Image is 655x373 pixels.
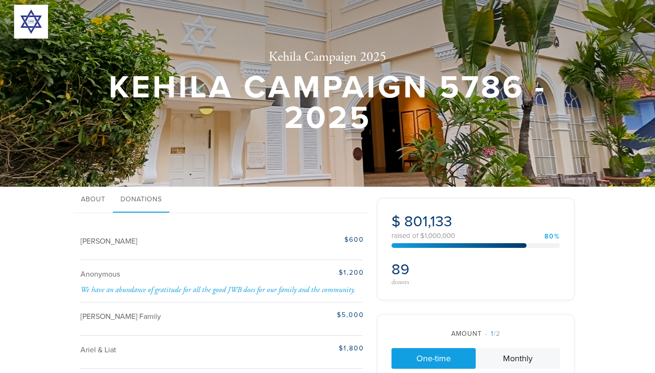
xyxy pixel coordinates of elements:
a: Monthly [476,348,560,369]
div: raised of $1,000,000 [391,232,560,239]
div: $600 [265,235,364,245]
span: /2 [485,330,500,338]
span: 1 [491,330,494,338]
h1: Kehila Campaign 5786 - 2025 [106,72,549,133]
div: $5,000 [265,310,364,320]
h2: 89 [391,261,473,278]
div: 80% [544,233,560,240]
span: 801,133 [404,213,452,230]
span: Ariel & Liat [80,345,116,355]
a: About [73,187,113,213]
h2: Kehila Campaign 2025 [106,49,549,65]
div: donors [391,279,473,286]
div: $1,200 [265,268,364,278]
a: One-time [391,348,476,369]
span: [PERSON_NAME] Family [80,312,161,321]
div: $1,800 [265,343,364,353]
a: Donations [113,187,169,213]
span: Anonymous [80,270,120,279]
div: We have an abundance of gratitude for all the good JWB does for our family and the community. [80,286,364,294]
span: [PERSON_NAME] [80,237,137,246]
span: $ [391,213,400,230]
div: Amount [391,329,560,339]
img: 300x300_JWB%20logo.png [14,5,48,39]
